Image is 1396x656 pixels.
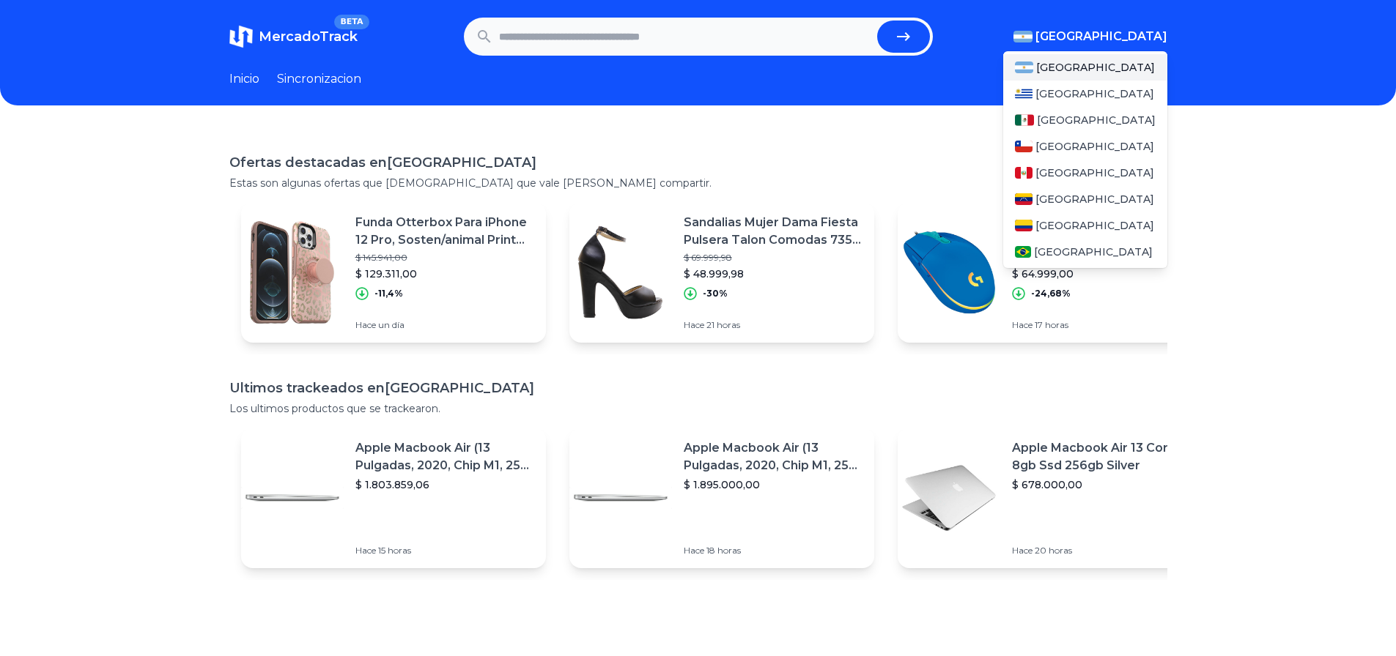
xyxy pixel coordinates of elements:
img: Venezuela [1015,193,1033,205]
a: Featured imageApple Macbook Air (13 Pulgadas, 2020, Chip M1, 256 Gb De Ssd, 8 Gb De Ram) - Plata$... [569,428,874,568]
img: Featured image [241,447,344,549]
p: Funda Otterbox Para iPhone 12 Pro, Sosten/animal Print [PERSON_NAME] [355,214,534,249]
img: Featured image [241,221,344,324]
p: Apple Macbook Air (13 Pulgadas, 2020, Chip M1, 256 Gb De Ssd, 8 Gb De Ram) - Plata [684,439,863,474]
p: Hace 20 horas [1012,545,1191,556]
p: $ 145.941,00 [355,252,534,264]
a: Featured imageApple Macbook Air (13 Pulgadas, 2020, Chip M1, 256 Gb De Ssd, 8 Gb De Ram) - Plata$... [241,428,546,568]
p: Sandalias Mujer Dama Fiesta Pulsera Talon Comodas 735 Carg [684,214,863,249]
p: Hace 18 horas [684,545,863,556]
img: Uruguay [1015,88,1033,100]
img: Brasil [1015,246,1032,258]
a: Featured imageMouse Gamer Logitech G203 8000 Dpi Gaming Lightsync Rgb X6c$ 86.299,00$ 64.999,00-2... [898,202,1203,343]
img: Featured image [569,447,672,549]
span: [GEOGRAPHIC_DATA] [1035,192,1154,206]
img: Mexico [1015,114,1034,126]
p: $ 129.311,00 [355,266,534,281]
button: [GEOGRAPHIC_DATA] [1013,28,1167,45]
img: Argentina [1013,31,1033,42]
span: [GEOGRAPHIC_DATA] [1034,245,1153,259]
p: -24,68% [1031,288,1071,299]
img: Featured image [898,221,1000,324]
p: $ 1.895.000,00 [684,477,863,492]
a: Argentina[GEOGRAPHIC_DATA] [1003,54,1167,81]
p: $ 678.000,00 [1012,477,1191,492]
a: Featured imageApple Macbook Air 13 Core I5 8gb Ssd 256gb Silver$ 678.000,00Hace 20 horas [898,428,1203,568]
span: [GEOGRAPHIC_DATA] [1035,165,1154,180]
p: $ 64.999,00 [1012,266,1191,281]
p: Hace 15 horas [355,545,534,556]
img: Featured image [898,447,1000,549]
img: MercadoTrack [229,25,253,48]
a: MercadoTrackBETA [229,25,358,48]
img: Featured image [569,221,672,324]
a: Colombia[GEOGRAPHIC_DATA] [1003,212,1167,239]
span: [GEOGRAPHIC_DATA] [1035,28,1167,45]
p: -30% [703,288,728,299]
a: Featured imageSandalias Mujer Dama Fiesta Pulsera Talon Comodas 735 Carg$ 69.999,98$ 48.999,98-30... [569,202,874,343]
p: $ 1.803.859,06 [355,477,534,492]
img: Argentina [1015,61,1034,73]
a: Sincronizacion [277,70,361,88]
a: Peru[GEOGRAPHIC_DATA] [1003,160,1167,186]
img: Colombia [1015,220,1033,231]
span: MercadoTrack [259,29,358,45]
a: Uruguay[GEOGRAPHIC_DATA] [1003,81,1167,107]
a: Featured imageFunda Otterbox Para iPhone 12 Pro, Sosten/animal Print [PERSON_NAME]$ 145.941,00$ 1... [241,202,546,343]
img: Chile [1015,141,1033,152]
p: Hace 17 horas [1012,319,1191,331]
p: $ 69.999,98 [684,252,863,264]
span: BETA [334,15,369,29]
a: Chile[GEOGRAPHIC_DATA] [1003,133,1167,160]
p: Hace un día [355,319,534,331]
span: [GEOGRAPHIC_DATA] [1035,139,1154,154]
p: Hace 21 horas [684,319,863,331]
a: Venezuela[GEOGRAPHIC_DATA] [1003,186,1167,212]
a: Mexico[GEOGRAPHIC_DATA] [1003,107,1167,133]
p: $ 48.999,98 [684,266,863,281]
span: [GEOGRAPHIC_DATA] [1035,86,1154,101]
p: Los ultimos productos que se trackearon. [229,401,1167,416]
h1: Ofertas destacadas en [GEOGRAPHIC_DATA] [229,152,1167,173]
span: [GEOGRAPHIC_DATA] [1035,218,1154,233]
p: Apple Macbook Air 13 Core I5 8gb Ssd 256gb Silver [1012,439,1191,474]
a: Brasil[GEOGRAPHIC_DATA] [1003,239,1167,265]
a: Inicio [229,70,259,88]
p: Estas son algunas ofertas que [DEMOGRAPHIC_DATA] que vale [PERSON_NAME] compartir. [229,176,1167,190]
img: Peru [1015,167,1033,179]
p: Apple Macbook Air (13 Pulgadas, 2020, Chip M1, 256 Gb De Ssd, 8 Gb De Ram) - Plata [355,439,534,474]
span: [GEOGRAPHIC_DATA] [1036,60,1155,75]
h1: Ultimos trackeados en [GEOGRAPHIC_DATA] [229,378,1167,398]
span: [GEOGRAPHIC_DATA] [1037,113,1156,127]
p: -11,4% [374,288,403,299]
